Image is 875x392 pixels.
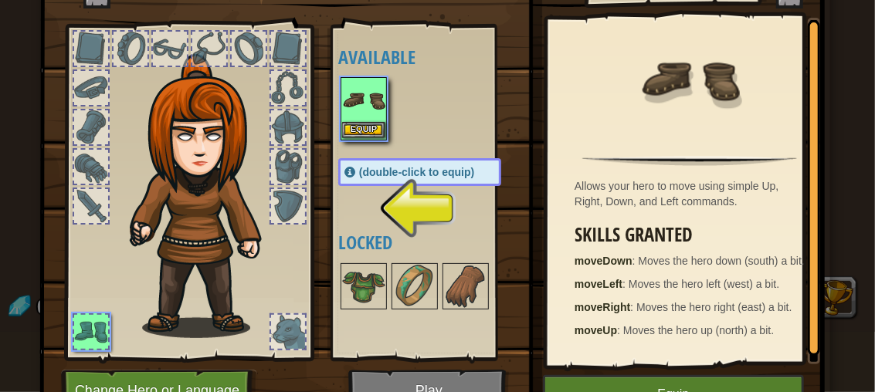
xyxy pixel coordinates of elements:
span: Moves the hero down (south) a bit. [638,255,805,267]
span: Moves the hero right (east) a bit. [636,301,792,313]
strong: moveLeft [575,278,622,290]
div: Allows your hero to move using simple Up, Right, Down, and Left commands. [575,178,812,209]
img: portrait.png [393,265,436,308]
span: : [630,301,636,313]
strong: moveRight [575,301,630,313]
h4: Locked [338,232,532,252]
strong: moveDown [575,255,633,267]
img: portrait.png [444,265,487,308]
img: portrait.png [342,265,385,308]
h3: Skills Granted [575,225,812,245]
span: (double-click to equip) [359,166,474,178]
button: Equip [342,122,385,138]
img: hair_f2.png [123,54,289,338]
span: : [633,255,639,267]
h4: Available [338,47,532,67]
img: portrait.png [639,29,740,130]
span: Moves the hero left (west) a bit. [629,278,779,290]
span: : [617,324,623,336]
strong: moveUp [575,324,617,336]
span: Moves the hero up (north) a bit. [623,324,774,336]
span: : [622,278,629,290]
img: portrait.png [342,79,385,122]
img: hr.png [582,156,797,166]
